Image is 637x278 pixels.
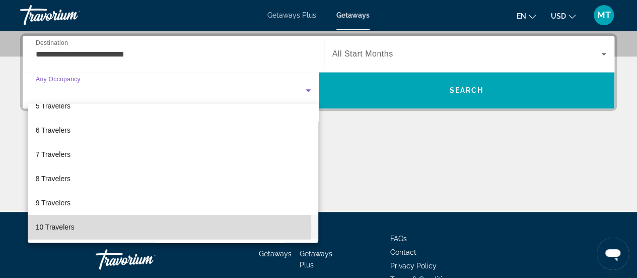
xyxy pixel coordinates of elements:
[36,197,70,209] span: 9 Travelers
[36,148,70,160] span: 7 Travelers
[597,238,629,270] iframe: Кнопка запуска окна обмена сообщениями
[36,100,70,112] span: 5 Travelers
[36,173,70,185] span: 8 Travelers
[36,124,70,136] span: 6 Travelers
[36,221,75,233] span: 10 Travelers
